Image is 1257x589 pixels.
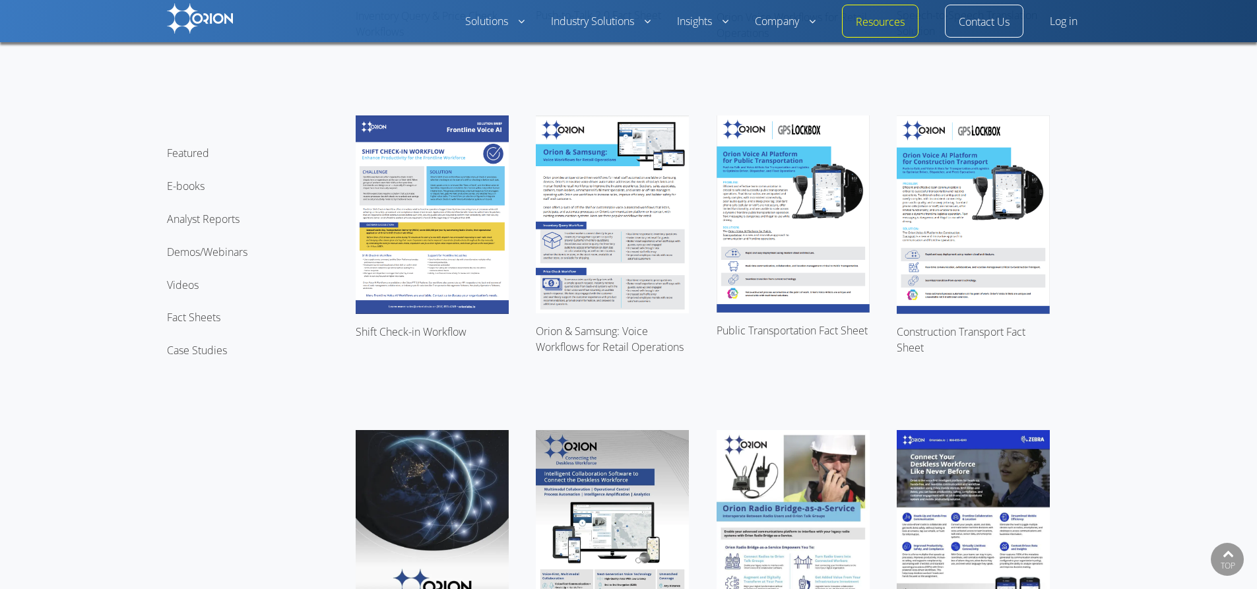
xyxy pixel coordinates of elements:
[717,9,870,115] div: Orion Voice Workflows for Retail Operations
[167,3,233,34] img: Orion
[536,115,689,429] a: Orion & Samsung: Voice Workflows for Retail Operations Orion & Samsung: Voice Workflows for Retai...
[465,14,525,30] a: Solutions
[536,115,689,313] img: Orion & Samsung: Voice Workflows for Retail Operations
[856,15,905,30] a: Resources
[356,115,509,314] img: Shift Check-in Workflow
[1050,14,1078,30] a: Log in
[717,115,870,429] a: Public Transportation Fact Sheet Public Transportation Fact Sheet
[755,14,816,30] a: Company
[536,7,689,113] div: Push-to-Talk 2.0 Fact Sheet
[356,8,509,113] div: Inventory Query & Price Check Workflows
[167,343,227,358] a: Case Studies
[167,212,240,227] a: Analyst Reports
[717,115,870,313] img: Public Transportation Fact Sheet
[677,14,728,30] a: Insights
[356,115,509,430] a: Shift Check-in Workflow Shift Check-in Workflow
[897,115,1050,314] img: Construction Transport Fact Sheet
[167,179,205,194] a: E-books
[536,323,689,429] div: Orion & Samsung: Voice Workflows for Retail Operations
[897,115,1050,430] a: Construction Transport Fact Sheet Construction Transport Fact Sheet
[167,278,199,293] a: Videos
[167,245,247,260] a: Demos/Webinars
[167,146,209,161] a: Featured
[551,14,651,30] a: Industry Solutions
[897,324,1050,429] div: Construction Transport Fact Sheet
[717,323,870,428] div: Public Transportation Fact Sheet
[1019,436,1257,589] iframe: Chat Widget
[897,7,1050,113] div: Speech-to-Speech Translation Solution
[356,324,509,429] div: Shift Check-in Workflow
[167,310,220,325] a: Fact Sheets
[959,15,1010,30] a: Contact Us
